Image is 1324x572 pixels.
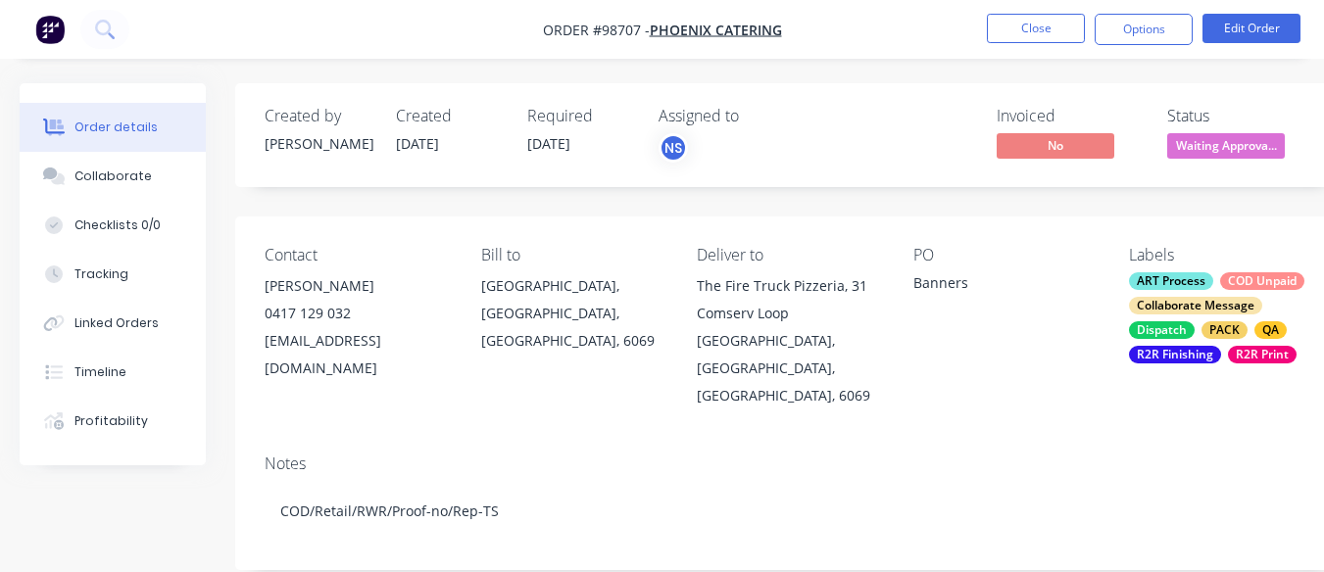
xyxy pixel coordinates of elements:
[74,167,152,185] div: Collaborate
[20,397,206,446] button: Profitability
[74,363,126,381] div: Timeline
[1254,321,1287,339] div: QA
[74,314,159,332] div: Linked Orders
[1202,14,1300,43] button: Edit Order
[265,327,450,382] div: [EMAIL_ADDRESS][DOMAIN_NAME]
[697,327,882,409] div: [GEOGRAPHIC_DATA], [GEOGRAPHIC_DATA], [GEOGRAPHIC_DATA], 6069
[543,21,650,39] span: Order #98707 -
[265,246,450,264] div: Contact
[396,107,504,125] div: Created
[527,107,635,125] div: Required
[1167,133,1285,158] span: Waiting Approva...
[987,14,1085,43] button: Close
[20,201,206,250] button: Checklists 0/0
[481,246,666,264] div: Bill to
[20,152,206,201] button: Collaborate
[20,299,206,348] button: Linked Orders
[659,133,688,163] button: NS
[20,250,206,299] button: Tracking
[697,272,882,327] div: The Fire Truck Pizzeria, 31 Comserv Loop
[1167,133,1285,163] button: Waiting Approva...
[74,265,128,283] div: Tracking
[1095,14,1193,45] button: Options
[913,272,1099,300] div: Banners
[20,348,206,397] button: Timeline
[481,272,666,355] div: [GEOGRAPHIC_DATA], [GEOGRAPHIC_DATA], [GEOGRAPHIC_DATA], 6069
[1129,246,1314,264] div: Labels
[913,246,1099,264] div: PO
[74,412,148,430] div: Profitability
[650,21,782,39] a: Phoenix Catering
[697,272,882,409] div: The Fire Truck Pizzeria, 31 Comserv Loop[GEOGRAPHIC_DATA], [GEOGRAPHIC_DATA], [GEOGRAPHIC_DATA], ...
[1167,107,1314,125] div: Status
[265,300,450,327] div: 0417 129 032
[265,272,450,382] div: [PERSON_NAME]0417 129 032[EMAIL_ADDRESS][DOMAIN_NAME]
[1228,346,1297,363] div: R2R Print
[697,246,882,264] div: Deliver to
[1129,321,1195,339] div: Dispatch
[997,133,1114,158] span: No
[1129,272,1213,290] div: ART Process
[20,103,206,152] button: Order details
[265,133,372,154] div: [PERSON_NAME]
[659,107,855,125] div: Assigned to
[1220,272,1304,290] div: COD Unpaid
[265,454,1314,473] div: Notes
[1129,346,1221,363] div: R2R Finishing
[396,134,439,153] span: [DATE]
[527,134,570,153] span: [DATE]
[1129,297,1262,314] div: Collaborate Message
[35,15,65,44] img: Factory
[265,272,450,300] div: [PERSON_NAME]
[74,119,158,136] div: Order details
[265,107,372,125] div: Created by
[74,216,161,234] div: Checklists 0/0
[997,107,1144,125] div: Invoiced
[265,481,1314,541] div: COD/Retail/RWR/Proof-no/Rep-TS
[1201,321,1248,339] div: PACK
